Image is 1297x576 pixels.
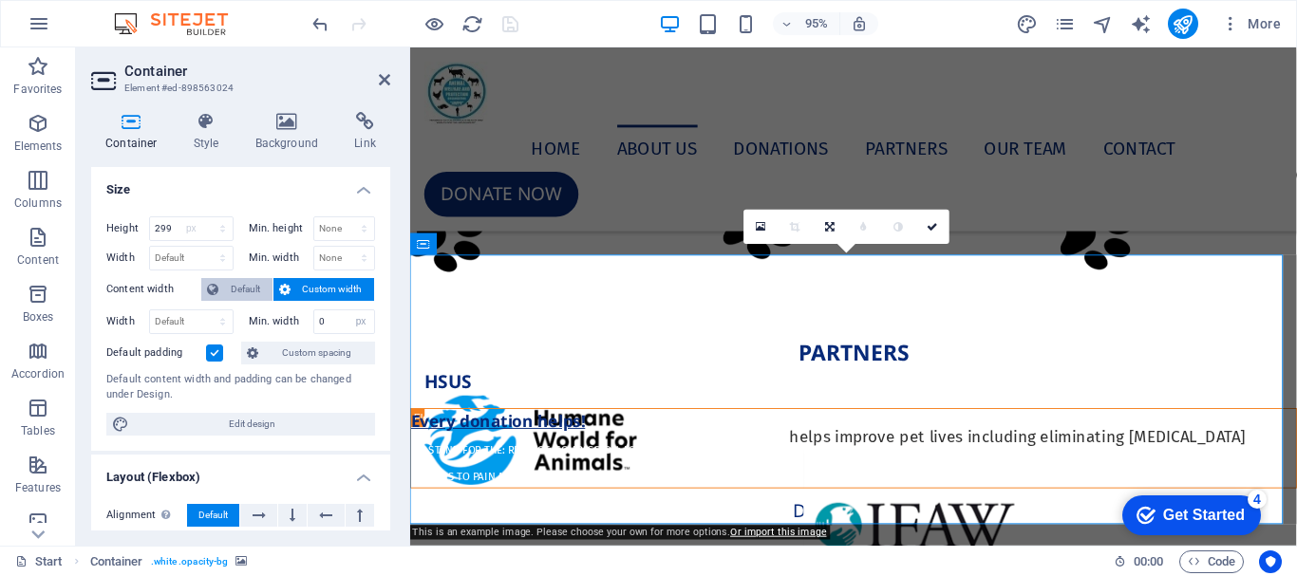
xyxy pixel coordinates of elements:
[1092,13,1114,35] i: Navigator
[1221,14,1281,33] span: More
[15,550,63,573] a: Click to cancel selection. Double-click to open Pages
[461,12,483,35] button: reload
[241,112,341,152] h4: Background
[273,278,375,301] button: Custom width
[409,526,831,540] div: This is an example image. Please choose your own for more options.
[56,21,138,38] div: Get Started
[201,278,273,301] button: Default
[249,316,313,326] label: Min. width
[13,82,62,97] p: Favorites
[1016,12,1039,35] button: design
[773,12,840,35] button: 95%
[15,480,61,495] p: Features
[1130,12,1153,35] button: text_generator
[461,13,483,35] i: Reload page
[235,556,247,567] i: This element contains a background
[744,210,779,244] a: Select files from the file manager, stock photos, or upload file(s)
[1179,550,1244,573] button: Code
[1172,13,1194,35] i: Publish
[1092,12,1115,35] button: navigator
[423,12,445,35] button: Click here to leave preview mode and continue editing
[1259,550,1282,573] button: Usercentrics
[309,12,331,35] button: undo
[1147,554,1150,568] span: :
[151,550,229,573] span: . white .opacity-bg
[106,413,375,436] button: Edit design
[296,278,369,301] span: Custom width
[1213,9,1288,39] button: More
[90,550,248,573] nav: breadcrumb
[90,550,143,573] span: Click to select. Double-click to edit
[813,210,847,244] a: Change orientation
[124,80,352,97] h3: Element #ed-898563024
[23,309,54,325] p: Boxes
[106,223,149,233] label: Height
[1016,13,1038,35] i: Design (Ctrl+Alt+Y)
[241,342,375,364] button: Custom spacing
[14,139,63,154] p: Elements
[91,112,179,152] h4: Container
[801,12,832,35] h6: 95%
[1188,550,1235,573] span: Code
[851,15,868,32] i: On resize automatically adjust zoom level to fit chosen device.
[187,504,239,527] button: Default
[779,210,813,244] a: Crop mode
[264,342,369,364] span: Custom spacing
[11,366,65,381] p: Accordion
[106,278,201,301] label: Content width
[1168,9,1198,39] button: publish
[179,112,241,152] h4: Style
[15,9,154,49] div: Get Started 4 items remaining, 20% complete
[106,316,149,326] label: Width
[106,372,375,403] div: Default content width and padding can be changed under Design.
[141,4,160,23] div: 4
[1054,12,1077,35] button: pages
[310,13,331,35] i: Undo: Change text (Ctrl+Z)
[1134,550,1163,573] span: 00 00
[224,278,267,301] span: Default
[109,12,252,35] img: Editor Logo
[881,210,915,244] a: Greyscale
[730,527,826,538] a: Or import this image
[135,413,369,436] span: Edit design
[915,210,949,244] a: Confirm ( Ctrl ⏎ )
[21,423,55,438] p: Tables
[106,252,149,263] label: Width
[14,195,62,211] p: Columns
[1130,13,1152,35] i: AI Writer
[106,342,206,364] label: Default padding
[17,252,59,268] p: Content
[1054,13,1076,35] i: Pages (Ctrl+Alt+S)
[249,252,313,263] label: Min. width
[91,167,390,201] h4: Size
[91,455,390,489] h4: Layout (Flexbox)
[1114,550,1164,573] h6: Session time
[198,504,228,527] span: Default
[124,63,390,80] h2: Container
[106,504,187,527] label: Alignment
[340,112,390,152] h4: Link
[847,210,881,244] a: Blur
[249,223,313,233] label: Min. height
